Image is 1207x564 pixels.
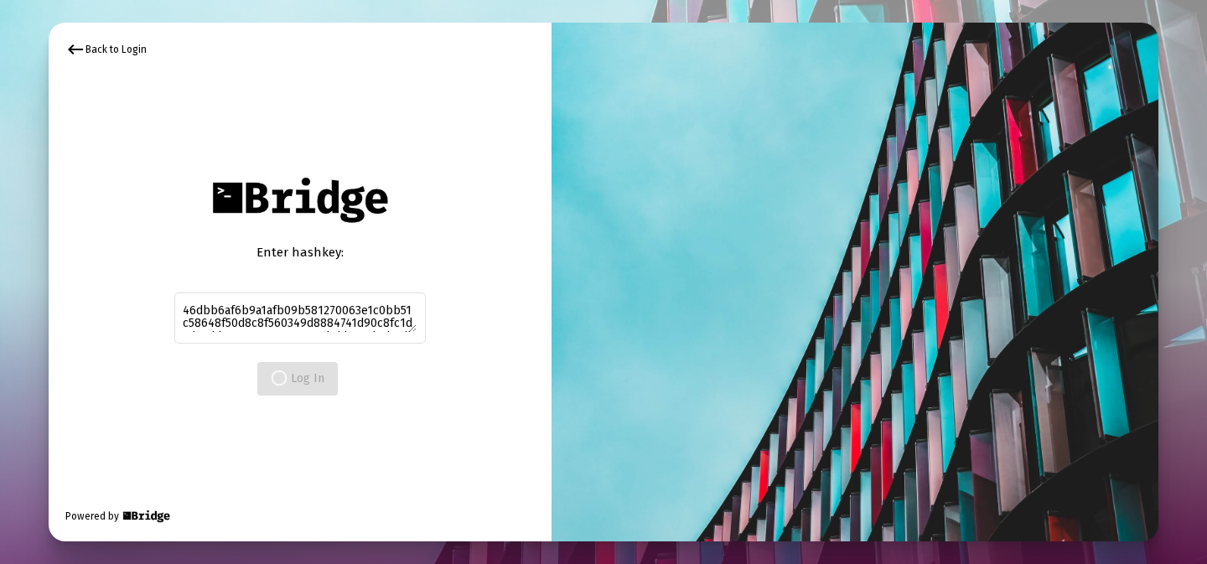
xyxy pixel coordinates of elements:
[65,39,147,60] div: Back to Login
[271,371,324,385] span: Log In
[65,39,85,60] mat-icon: keyboard_backspace
[65,508,172,525] div: Powered by
[174,244,426,261] div: Enter hashkey:
[204,168,396,231] img: Bridge Financial Technology Logo
[257,362,338,396] button: Log In
[121,508,172,525] img: Bridge Financial Technology Logo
